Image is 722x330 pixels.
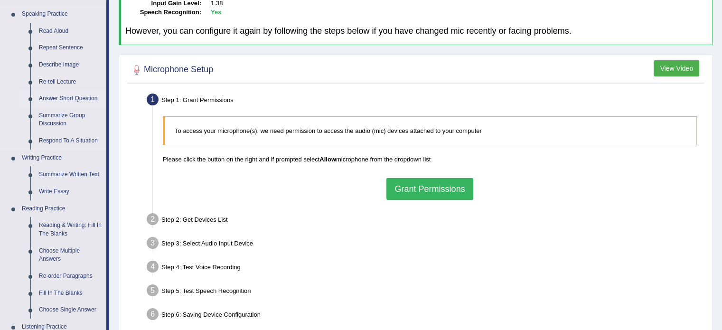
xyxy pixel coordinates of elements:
[211,9,221,16] b: Yes
[35,285,106,302] a: Fill In The Blanks
[35,74,106,91] a: Re-tell Lecture
[142,91,708,112] div: Step 1: Grant Permissions
[163,155,697,164] p: Please click the button on the right and if prompted select microphone from the dropdown list
[142,282,708,302] div: Step 5: Test Speech Recognition
[175,126,687,135] p: To access your microphone(s), we need permission to access the audio (mic) devices attached to yo...
[35,57,106,74] a: Describe Image
[35,107,106,132] a: Summarize Group Discussion
[35,132,106,150] a: Respond To A Situation
[654,60,699,76] button: View Video
[18,150,106,167] a: Writing Practice
[35,39,106,57] a: Repeat Sentence
[142,210,708,231] div: Step 2: Get Devices List
[35,217,106,242] a: Reading & Writing: Fill In The Blanks
[18,200,106,217] a: Reading Practice
[35,166,106,183] a: Summarize Written Text
[35,302,106,319] a: Choose Single Answer
[35,183,106,200] a: Write Essay
[35,23,106,40] a: Read Aloud
[142,305,708,326] div: Step 6: Saving Device Configuration
[35,268,106,285] a: Re-order Paragraphs
[142,234,708,255] div: Step 3: Select Audio Input Device
[142,258,708,279] div: Step 4: Test Voice Recording
[35,243,106,268] a: Choose Multiple Answers
[130,63,213,77] h2: Microphone Setup
[125,27,708,36] h4: However, you can configure it again by following the steps below if you have changed mic recently...
[18,6,106,23] a: Speaking Practice
[319,156,336,163] b: Allow
[386,178,473,200] button: Grant Permissions
[35,90,106,107] a: Answer Short Question
[125,8,201,17] dt: Speech Recognition:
